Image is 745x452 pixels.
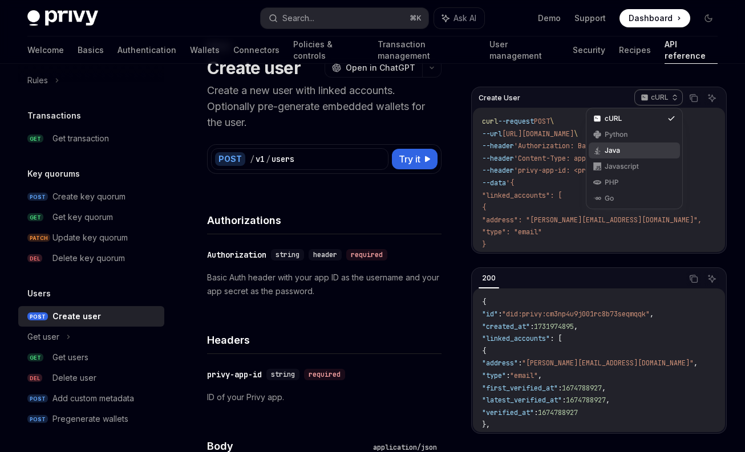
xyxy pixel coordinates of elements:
[27,254,42,263] span: DEL
[271,370,295,379] span: string
[665,36,718,64] a: API reference
[272,153,294,165] div: users
[489,36,559,64] a: User management
[482,178,506,188] span: --data
[699,9,718,27] button: Toggle dark mode
[605,178,664,187] div: PHP
[510,371,538,380] span: "email"
[256,153,265,165] div: v1
[18,409,164,429] a: POSTPregenerate wallets
[534,408,538,417] span: :
[694,359,698,368] span: ,
[482,359,518,368] span: "address"
[52,251,125,265] div: Delete key quorum
[704,271,719,286] button: Ask AI
[18,347,164,368] a: GETGet users
[498,117,534,126] span: --request
[378,36,476,64] a: Transaction management
[686,271,701,286] button: Copy the contents from the code block
[558,384,562,393] span: :
[605,130,664,139] div: Python
[78,36,104,64] a: Basics
[629,13,673,24] span: Dashboard
[207,390,442,404] p: ID of your Privy app.
[482,334,550,343] span: "linked_accounts"
[605,162,664,171] div: Javascript
[482,396,562,405] span: "latest_verified_at"
[18,207,164,227] a: GETGet key quorum
[482,371,506,380] span: "type"
[207,58,301,78] h1: Create user
[27,213,43,222] span: GET
[634,88,683,108] button: cURL
[538,13,561,24] a: Demo
[52,132,109,145] div: Get transaction
[207,249,266,260] div: Authorization
[454,13,476,24] span: Ask AI
[27,135,43,143] span: GET
[482,227,542,237] span: "type": "email"
[479,271,499,285] div: 200
[566,396,606,405] span: 1674788927
[27,234,50,242] span: PATCH
[482,240,486,249] span: }
[574,13,606,24] a: Support
[190,36,220,64] a: Wallets
[482,129,502,139] span: --url
[410,14,422,23] span: ⌘ K
[482,298,486,307] span: {
[605,194,664,203] div: Go
[27,415,48,424] span: POST
[482,117,498,126] span: curl
[325,58,422,78] button: Open in ChatGPT
[52,412,128,426] div: Pregenerate wallets
[606,396,610,405] span: ,
[619,36,651,64] a: Recipes
[506,178,514,188] span: '{
[27,353,43,362] span: GET
[18,227,164,248] a: PATCHUpdate key quorum
[479,93,520,103] span: Create User
[498,310,502,319] span: :
[605,146,664,155] div: Java
[207,369,262,380] div: privy-app-id
[52,371,96,385] div: Delete user
[434,8,484,28] button: Ask AI
[293,36,364,64] a: Policies & controls
[602,384,606,393] span: ,
[550,334,562,343] span: : [
[27,330,59,344] div: Get user
[27,167,80,181] h5: Key quorums
[18,306,164,327] a: POSTCreate user
[605,114,664,123] div: cURL
[18,186,164,207] a: POSTCreate key quorum
[52,351,88,364] div: Get users
[27,109,81,123] h5: Transactions
[313,250,337,259] span: header
[261,8,429,28] button: Search...⌘K
[482,408,534,417] span: "verified_at"
[482,310,498,319] span: "id"
[18,368,164,388] a: DELDelete user
[233,36,280,64] a: Connectors
[482,154,514,163] span: --header
[304,369,345,380] div: required
[538,371,542,380] span: ,
[27,36,64,64] a: Welcome
[514,166,634,175] span: 'privy-app-id: <privy-app-id>'
[27,10,98,26] img: dark logo
[482,191,562,200] span: "linked_accounts": [
[514,141,666,150] span: 'Authorization: Basic <encoded-value>'
[562,396,566,405] span: :
[502,129,574,139] span: [URL][DOMAIN_NAME]
[207,271,442,298] p: Basic Auth header with your app ID as the username and your app secret as the password.
[27,193,48,201] span: POST
[562,384,602,393] span: 1674788927
[522,359,694,368] span: "[PERSON_NAME][EMAIL_ADDRESS][DOMAIN_NAME]"
[482,203,486,212] span: {
[399,152,420,166] span: Try it
[215,152,245,166] div: POST
[207,83,442,131] p: Create a new user with linked accounts. Optionally pre-generate embedded wallets for the user.
[27,287,51,300] h5: Users
[276,250,299,259] span: string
